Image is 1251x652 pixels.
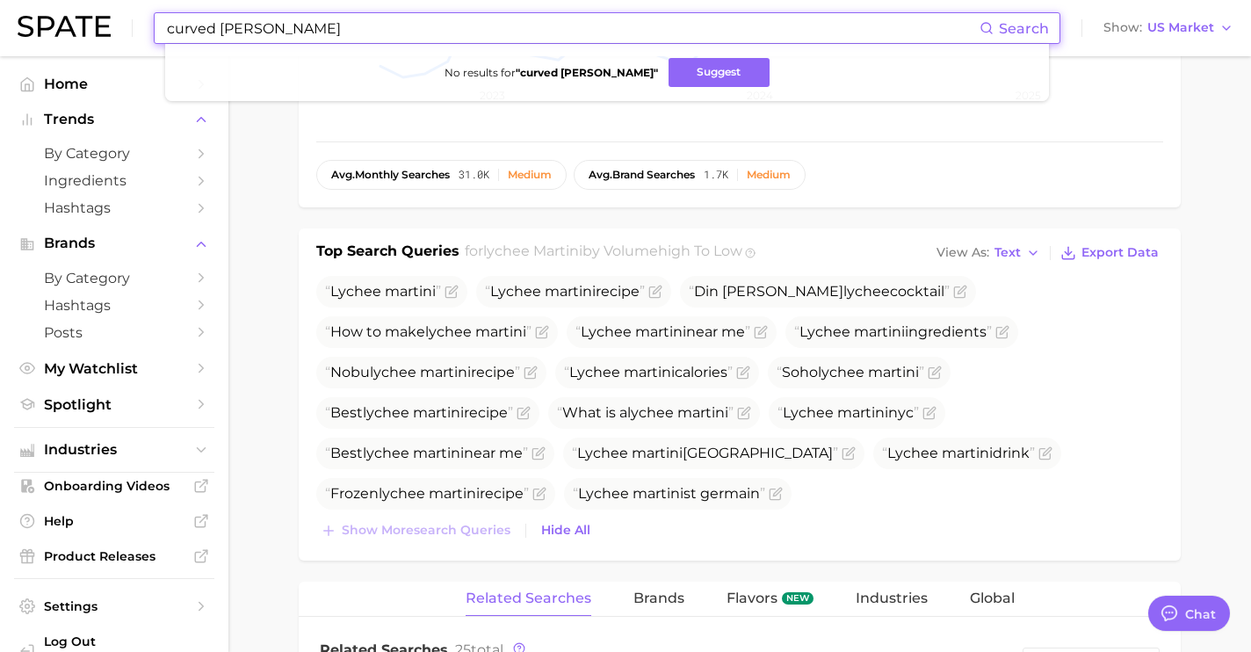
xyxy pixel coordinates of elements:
span: Related Searches [466,590,591,606]
h1: Top Search Queries [316,241,459,265]
abbr: average [331,168,355,181]
span: Text [994,248,1021,257]
span: Trends [44,112,184,127]
span: Settings [44,598,184,614]
span: Lychee [799,323,850,340]
button: Flag as miscategorized or irrelevant [737,406,751,420]
h2: for by Volume [465,241,742,265]
span: brand searches [589,169,695,181]
input: Search here for a brand, industry, or ingredient [165,13,980,43]
span: Best recipe [325,404,513,421]
span: lychee [627,404,674,421]
span: Log Out [44,634,200,649]
span: Lychee [577,445,628,461]
span: martini [420,364,471,380]
span: drink [882,445,1035,461]
button: Flag as miscategorized or irrelevant [842,446,856,460]
span: Nobu recipe [325,364,520,380]
button: Flag as miscategorized or irrelevant [532,487,546,501]
button: Export Data [1056,241,1163,265]
span: by Category [44,145,184,162]
button: Flag as miscategorized or irrelevant [1038,446,1052,460]
span: Global [970,590,1015,606]
button: ShowUS Market [1099,17,1238,40]
a: Posts [14,319,214,346]
a: Ingredients [14,167,214,194]
span: nyc [777,404,919,421]
button: Flag as miscategorized or irrelevant [769,487,783,501]
span: Industries [856,590,928,606]
span: martini [868,364,919,380]
span: Hashtags [44,199,184,216]
a: Onboarding Videos [14,473,214,499]
span: Industries [44,442,184,458]
a: Hashtags [14,194,214,221]
abbr: average [589,168,612,181]
span: My Watchlist [44,360,184,377]
a: Spotlight [14,391,214,418]
span: Best near me [325,445,528,461]
span: martini [854,323,905,340]
span: martini [635,323,686,340]
span: martini [475,323,526,340]
span: by Category [44,270,184,286]
span: lychee [363,445,409,461]
span: lychee [370,364,416,380]
span: Lychee [569,364,620,380]
span: martini [677,404,728,421]
div: Medium [747,169,791,181]
span: Home [44,76,184,92]
span: martini [837,404,888,421]
span: Ingredients [44,172,184,189]
span: Lychee [490,283,541,300]
button: Flag as miscategorized or irrelevant [922,406,936,420]
span: st germain [573,485,765,502]
button: Flag as miscategorized or irrelevant [524,366,538,380]
span: lychee [363,404,409,421]
span: Lychee [578,485,629,502]
a: by Category [14,264,214,292]
span: View As [936,248,989,257]
span: new [782,592,814,605]
a: Product Releases [14,543,214,569]
button: Flag as miscategorized or irrelevant [928,366,942,380]
span: martini [413,404,464,421]
span: Help [44,513,184,529]
span: [GEOGRAPHIC_DATA] [572,445,838,461]
button: View AsText [932,242,1045,264]
span: Show more search queries [342,523,510,538]
span: Export Data [1081,245,1159,260]
span: Brands [44,235,184,251]
button: avg.monthly searches31.0kMedium [316,160,567,190]
span: Soho [777,364,924,380]
span: lychee [425,323,472,340]
a: Help [14,508,214,534]
div: Medium [508,169,552,181]
span: Hide All [541,523,590,538]
span: What is a [557,404,734,421]
button: avg.brand searches1.7kMedium [574,160,806,190]
span: martini [624,364,675,380]
span: ingredients [794,323,992,340]
button: Flag as miscategorized or irrelevant [535,325,549,339]
span: Onboarding Videos [44,478,184,494]
span: near me [575,323,750,340]
span: Lychee [887,445,938,461]
span: martini [429,485,480,502]
span: lychee [843,283,890,300]
span: US Market [1147,23,1214,33]
span: Posts [44,324,184,341]
span: martini [942,445,993,461]
button: Flag as miscategorized or irrelevant [754,325,768,339]
span: Show [1103,23,1142,33]
button: Flag as miscategorized or irrelevant [517,406,531,420]
span: Lychee [330,283,381,300]
a: My Watchlist [14,355,214,382]
span: Brands [633,590,684,606]
button: Flag as miscategorized or irrelevant [736,366,750,380]
span: Frozen recipe [325,485,529,502]
span: Product Releases [44,548,184,564]
span: monthly searches [331,169,450,181]
span: calories [564,364,733,380]
span: martini [413,445,464,461]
